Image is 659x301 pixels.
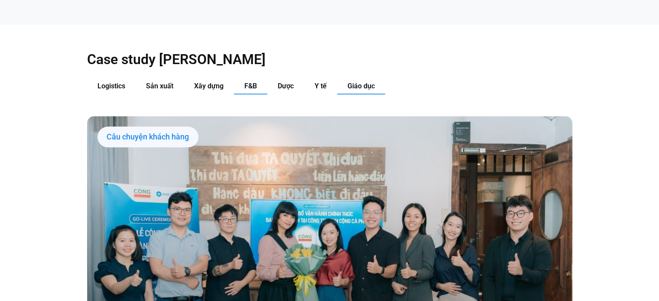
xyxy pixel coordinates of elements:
div: Câu chuyện khách hàng [97,126,198,147]
span: F&B [244,82,257,90]
h2: Case study [PERSON_NAME] [87,51,572,68]
span: Logistics [97,82,125,90]
span: Y tế [315,82,327,90]
span: Giáo dục [347,82,375,90]
span: Sản xuất [146,82,173,90]
span: Dược [278,82,294,90]
span: Xây dựng [194,82,224,90]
